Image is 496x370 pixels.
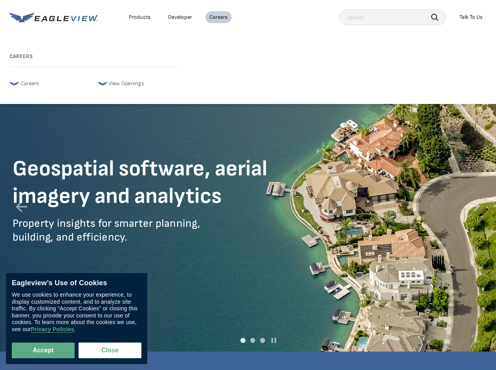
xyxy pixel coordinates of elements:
[9,79,19,88] img: favicon-32x32-1.png
[168,14,192,21] a: Developer
[459,14,483,21] div: Talk To Us
[13,155,287,210] h1: Geospatial software, aerial imagery and analytics
[98,79,107,88] img: favicon-32x32-1.png
[9,79,90,88] a: Careers
[20,79,39,88] span: Careers
[109,79,144,88] span: View Openings
[31,326,74,333] a: Privacy Policies
[129,14,151,21] div: Products
[98,79,178,88] a: View Openings
[9,53,178,60] h3: Careers
[12,343,75,358] button: Accept
[12,292,141,333] div: We use cookies to enhance your experience, to display customized content, and to analyze site tra...
[12,279,141,288] div: Eagleview’s Use of Cookies
[79,343,141,358] button: Close
[13,217,209,256] p: Property insights for smarter planning, building, and efficiency.
[209,14,228,21] div: Careers
[339,9,446,25] input: Search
